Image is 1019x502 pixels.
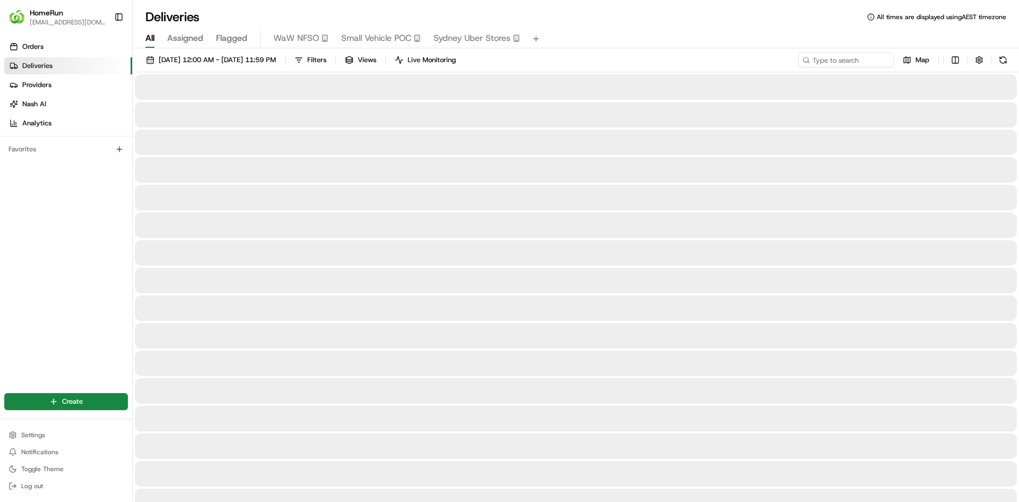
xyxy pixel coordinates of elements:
span: Flagged [216,32,247,45]
span: Analytics [22,118,51,128]
button: Live Monitoring [390,53,461,67]
span: Views [358,55,376,65]
span: WaW NFSO [273,32,319,45]
span: Map [916,55,929,65]
button: Log out [4,479,128,494]
span: Log out [21,482,43,490]
button: Toggle Theme [4,462,128,477]
input: Type to search [798,53,894,67]
a: Orders [4,38,132,55]
button: HomeRunHomeRun[EMAIL_ADDRESS][DOMAIN_NAME] [4,4,110,30]
span: Nash AI [22,99,46,109]
button: Filters [290,53,331,67]
button: Views [340,53,381,67]
span: Deliveries [22,61,53,71]
span: Sydney Uber Stores [434,32,511,45]
span: All times are displayed using AEST timezone [877,13,1006,21]
a: Analytics [4,115,132,132]
span: All [145,32,154,45]
h1: Deliveries [145,8,200,25]
span: Live Monitoring [408,55,456,65]
button: [DATE] 12:00 AM - [DATE] 11:59 PM [141,53,281,67]
button: [EMAIL_ADDRESS][DOMAIN_NAME] [30,18,106,27]
button: Notifications [4,445,128,460]
button: Map [898,53,934,67]
span: [DATE] 12:00 AM - [DATE] 11:59 PM [159,55,276,65]
img: HomeRun [8,8,25,25]
a: Nash AI [4,96,132,113]
span: Notifications [21,448,58,456]
a: Deliveries [4,57,132,74]
button: Refresh [996,53,1011,67]
span: Assigned [167,32,203,45]
span: Create [62,397,83,406]
span: Filters [307,55,326,65]
span: Small Vehicle POC [341,32,411,45]
button: HomeRun [30,7,63,18]
span: Settings [21,431,45,439]
div: Favorites [4,141,128,158]
span: Toggle Theme [21,465,64,473]
button: Create [4,393,128,410]
span: Providers [22,80,51,90]
button: Settings [4,428,128,443]
span: Orders [22,42,44,52]
a: Providers [4,76,132,93]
